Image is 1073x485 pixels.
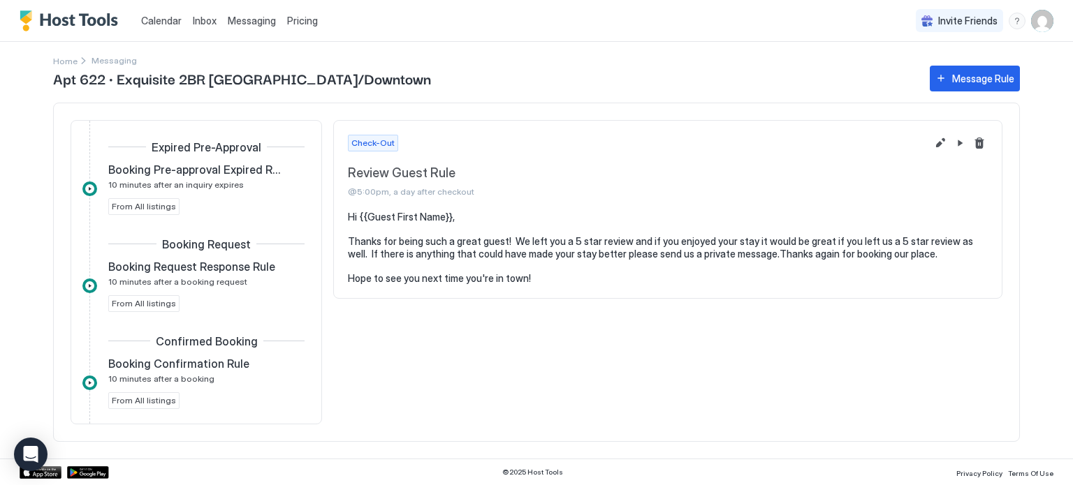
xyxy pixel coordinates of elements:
pre: Hi {{Guest First Name}}, Thanks for being such a great guest! We left you a 5 star review and if ... [348,211,988,284]
span: From All listings [112,200,176,213]
a: Messaging [228,13,276,28]
span: Review Guest Rule [348,165,926,181]
span: From All listings [112,394,176,407]
div: Open Intercom Messenger [14,438,48,471]
span: Confirmed Booking [156,334,258,348]
span: Calendar [141,15,182,27]
span: Check-Out [351,137,395,149]
span: Invite Friends [938,15,998,27]
span: Expired Pre-Approval [152,140,261,154]
div: Breadcrumb [53,53,78,68]
span: Messaging [228,15,276,27]
button: Edit message rule [932,135,949,151]
button: Pause Message Rule [951,135,968,151]
span: 10 minutes after a booking request [108,276,247,287]
a: Calendar [141,13,182,28]
span: Booking Confirmation Rule [108,357,249,371]
a: Host Tools Logo [20,10,124,31]
span: Apt 622 · Exquisite 2BR [GEOGRAPHIC_DATA]/Downtown [53,68,916,89]
a: Home [53,53,78,68]
div: User profile [1031,10,1053,32]
span: Home [53,56,78,66]
span: Pricing [287,15,318,27]
span: Booking Pre-approval Expired Rule [108,163,282,177]
span: Breadcrumb [92,55,137,66]
a: Google Play Store [67,466,109,479]
a: Terms Of Use [1008,465,1053,479]
span: Terms Of Use [1008,469,1053,477]
a: App Store [20,466,61,479]
div: Message Rule [952,71,1014,86]
span: From All listings [112,297,176,310]
a: Privacy Policy [956,465,1002,479]
span: Booking Request [162,237,251,251]
a: Inbox [193,13,217,28]
div: menu [1009,13,1025,29]
button: Message Rule [930,66,1020,91]
span: Booking Request Response Rule [108,260,275,274]
button: Delete message rule [971,135,988,151]
span: Privacy Policy [956,469,1002,477]
span: © 2025 Host Tools [502,468,563,477]
span: @5:00pm, a day after checkout [348,186,926,197]
span: Inbox [193,15,217,27]
span: 10 minutes after a booking [108,373,214,384]
span: 10 minutes after an inquiry expires [108,179,244,190]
